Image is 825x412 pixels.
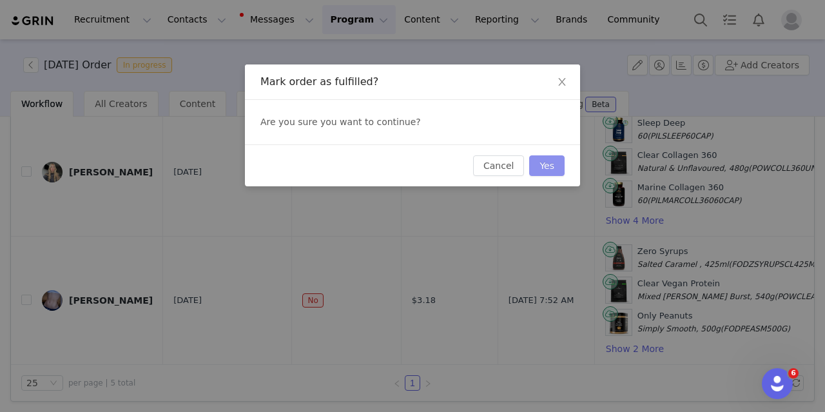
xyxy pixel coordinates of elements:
[245,100,580,144] div: Are you sure you want to continue?
[473,155,524,176] button: Cancel
[762,368,793,399] iframe: Intercom live chat
[557,77,567,87] i: icon: close
[788,368,799,378] span: 6
[529,155,565,176] button: Yes
[544,64,580,101] button: Close
[260,75,565,89] div: Mark order as fulfilled?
